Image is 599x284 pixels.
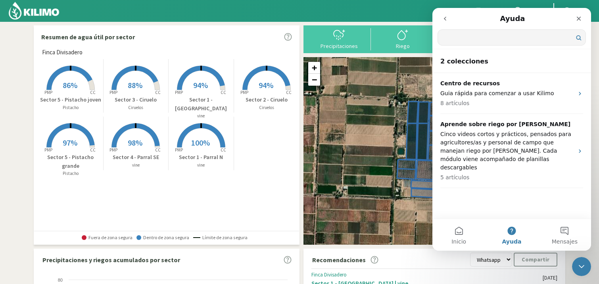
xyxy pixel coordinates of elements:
[307,28,371,49] button: Precipitaciones
[63,138,77,148] span: 97%
[128,138,142,148] span: 98%
[104,162,169,169] p: vine
[82,235,132,240] span: Fuera de zona segura
[522,7,541,15] span: Todos
[371,28,434,49] button: Riego
[175,147,183,153] tspan: PMP
[221,90,226,95] tspan: CC
[169,153,234,161] p: Sector 1 - Parral N
[572,257,591,276] iframe: Intercom live chat
[169,162,234,169] p: vine
[42,255,180,265] p: Precipitaciones y riegos acumulados por sector
[240,90,248,95] tspan: PMP
[90,147,96,153] tspan: CC
[169,113,234,119] p: vine
[109,90,117,95] tspan: PMP
[432,8,591,251] iframe: Intercom live chat
[191,138,210,148] span: 100%
[259,80,273,90] span: 94%
[38,96,103,104] p: Sector 5 - Pistacho joven
[109,147,117,153] tspan: PMP
[175,90,183,95] tspan: PMP
[104,104,169,111] p: Ciruelos
[543,274,557,281] div: [DATE]
[308,62,320,74] a: Zoom in
[104,153,169,161] p: Sector 4 - Parral SE
[58,278,63,282] text: 80
[38,170,103,177] p: Pistacho
[193,80,208,90] span: 94%
[311,272,543,278] div: Finca Divisadero
[8,1,60,20] img: Kilimo
[312,255,366,265] p: Recomendaciones
[310,43,369,49] div: Precipitaciones
[221,147,226,153] tspan: CC
[63,80,77,90] span: 86%
[373,43,432,49] div: Riego
[38,153,103,170] p: Sector 5 - Pistacho grande
[169,96,234,113] p: Sector 1 - [GEOGRAPHIC_DATA]
[44,147,52,153] tspan: PMP
[42,48,83,57] span: Finca Divisadero
[128,80,142,90] span: 88%
[38,104,103,111] p: Pistacho
[90,90,96,95] tspan: CC
[286,90,292,95] tspan: CC
[41,32,135,42] p: Resumen de agua útil por sector
[44,90,52,95] tspan: PMP
[136,235,189,240] span: Dentro de zona segura
[234,104,299,111] p: Ciruelos
[156,147,161,153] tspan: CC
[308,74,320,86] a: Zoom out
[156,90,161,95] tspan: CC
[482,7,501,15] span: Todos
[104,96,169,104] p: Sector 3 - Ciruelo
[193,235,248,240] span: Límite de zona segura
[234,96,299,104] p: Sector 2 - Ciruelo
